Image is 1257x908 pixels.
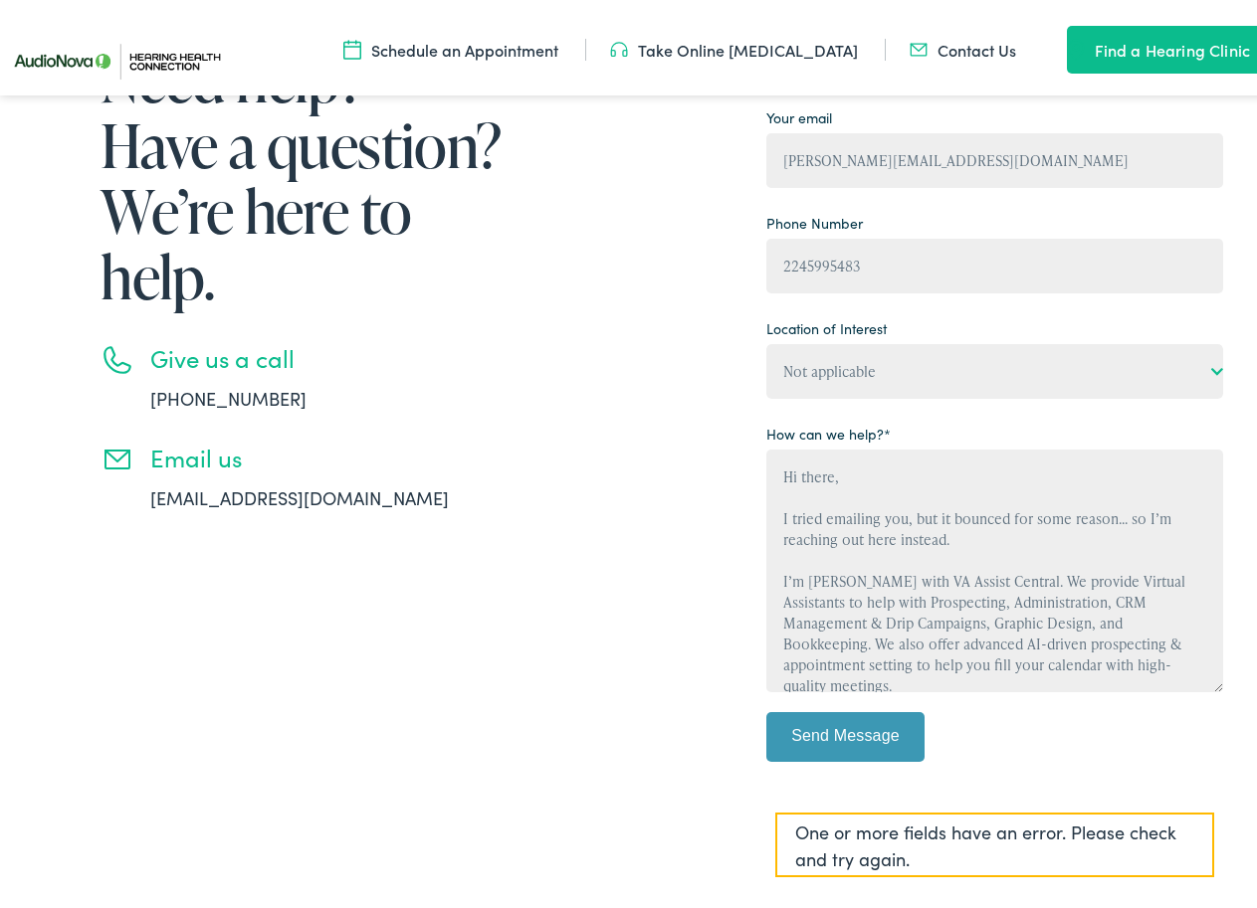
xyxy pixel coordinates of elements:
input: example@gmail.com [766,127,1223,182]
h3: Email us [150,438,509,466]
h3: Give us a call [150,338,509,367]
a: [PHONE_NUMBER] [150,380,307,405]
a: Take Online [MEDICAL_DATA] [610,33,858,55]
label: Location of Interest [766,312,887,333]
img: utility icon [1067,32,1085,56]
input: (XXX) XXX - XXXX [766,233,1223,287]
img: utility icon [343,33,361,55]
a: [EMAIL_ADDRESS][DOMAIN_NAME] [150,479,449,504]
h1: Need help? Have a question? We’re here to help. [101,41,509,303]
a: Schedule an Appointment [343,33,558,55]
label: How can we help? [766,418,891,439]
label: Phone Number [766,207,863,228]
div: One or more fields have an error. Please check and try again. [775,807,1214,871]
a: Contact Us [910,33,1016,55]
img: utility icon [910,33,928,55]
input: Send Message [766,706,926,756]
img: utility icon [610,33,628,55]
label: Your email [766,101,832,122]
